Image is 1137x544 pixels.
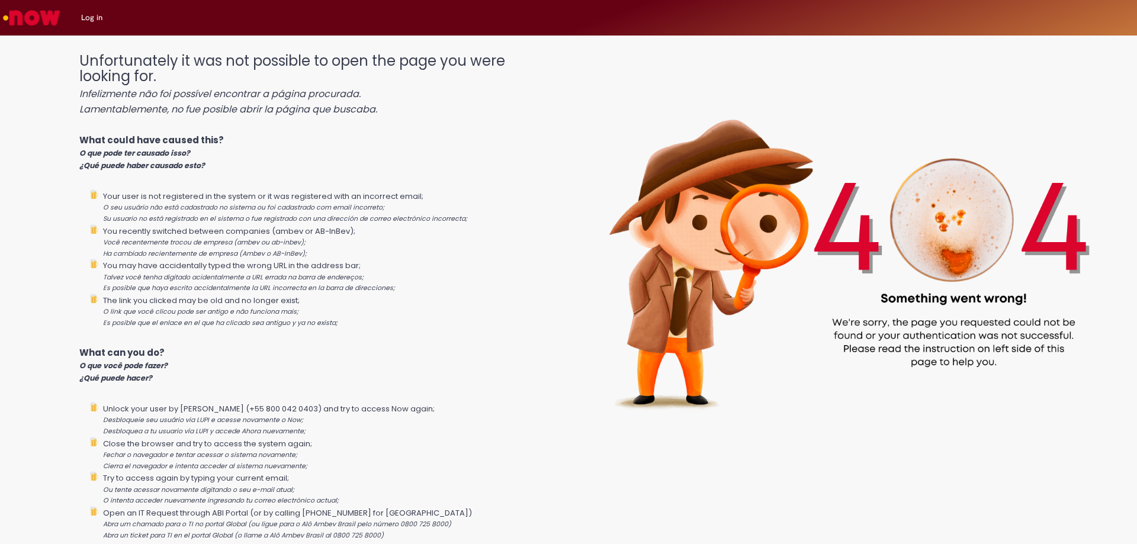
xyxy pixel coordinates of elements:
[79,134,555,172] p: What could have caused this?
[103,427,306,436] i: Desbloquea a tu usuario vía LUPI y accede Ahora nuevamente;
[103,238,306,247] i: Você recentemente trocou de empresa (ambev ou ab-inbev);
[103,259,555,294] li: You may have accidentally typed the wrong URL in the address bar;
[79,373,152,383] i: ¿Qué puede hacer?
[103,402,555,437] li: Unlock your user by [PERSON_NAME] (+55 800 042 0403) and try to access Now again;
[103,462,307,471] i: Cierra el navegador e intenta acceder al sistema nuevamente;
[103,294,555,329] li: The link you clicked may be old and no longer exist;
[79,102,377,116] i: Lamentablemente, no fue posible abrir la página que buscaba.
[79,53,555,116] h1: Unfortunately it was not possible to open the page you were looking for.
[79,160,205,170] i: ¿Qué puede haber causado esto?
[103,437,555,472] li: Close the browser and try to access the system again;
[555,41,1137,447] img: 404_ambev_new.png
[103,496,339,505] i: O intenta acceder nuevamente ingresando tu correo electrónico actual;
[103,520,451,529] i: Abra um chamado para o TI no portal Global (ou ligue para o Alô Ambev Brasil pelo número 0800 725...
[103,416,303,424] i: Desbloqueie seu usuário via LUPI e acesse novamente o Now;
[103,214,467,223] i: Su usuario no está registrado en el sistema o fue registrado con una dirección de correo electrón...
[103,284,395,292] i: Es posible que haya escrito accidentalmente la URL incorrecta en la barra de direcciones;
[1,6,62,30] img: ServiceNow
[79,346,555,384] p: What can you do?
[103,318,338,327] i: Es posible que el enlace en el que ha clicado sea antiguo y ya no exista;
[103,471,555,506] li: Try to access again by typing your current email;
[103,506,555,541] li: Open an IT Request through ABI Portal (or by calling [PHONE_NUMBER] for [GEOGRAPHIC_DATA])
[103,189,555,224] li: Your user is not registered in the system or it was registered with an incorrect email;
[103,249,307,258] i: Ha cambiado recientemente de empresa (Ambev o AB-InBev);
[103,485,294,494] i: Ou tente acessar novamente digitando o seu e-mail atual;
[103,531,384,540] i: Abra un ticket para TI en el portal Global (o llame a Alô Ambev Brasil al 0800 725 8000)
[103,203,384,212] i: O seu usuário não está cadastrado no sistema ou foi cadastrado com email incorreto;
[79,87,361,101] i: Infelizmente não foi possível encontrar a página procurada.
[103,224,555,259] li: You recently switched between companies (ambev or AB-InBev);
[79,148,190,158] i: O que pode ter causado isso?
[103,273,364,282] i: Talvez você tenha digitado acidentalmente a URL errada na barra de endereços;
[103,450,297,459] i: Fechar o navegador e tentar acessar o sistema novamente;
[103,307,298,316] i: O link que você clicou pode ser antigo e não funciona mais;
[79,360,168,371] i: O que você pode fazer?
